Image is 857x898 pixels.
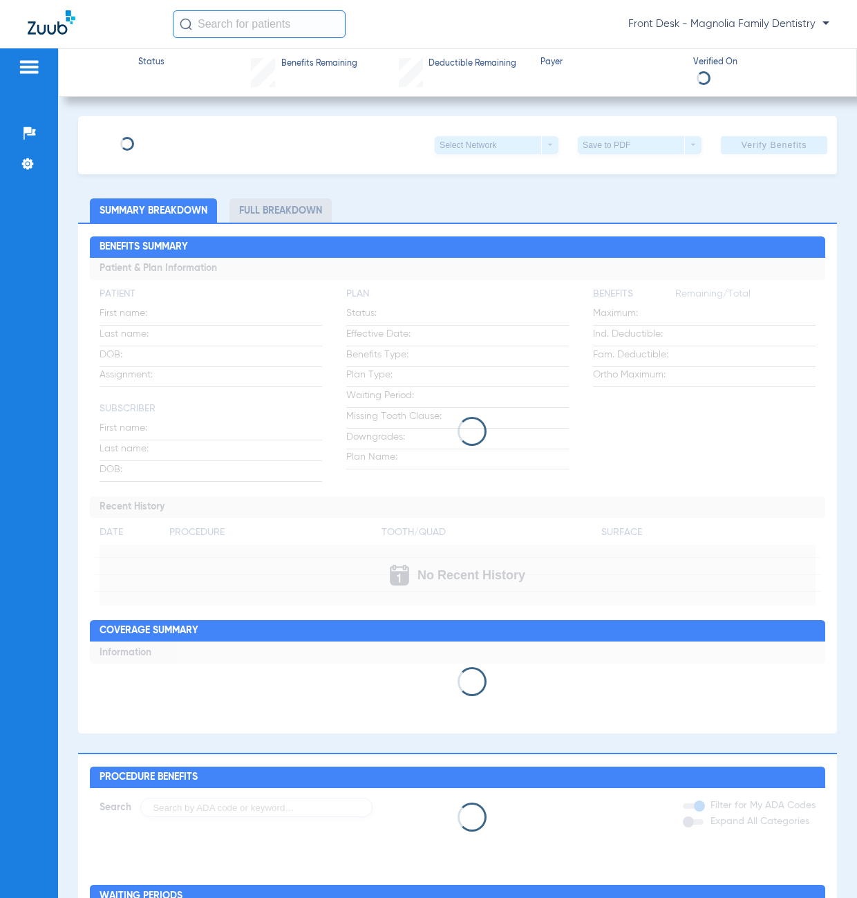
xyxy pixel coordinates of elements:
h2: Procedure Benefits [90,767,825,789]
span: Front Desk - Magnolia Family Dentistry [628,17,829,31]
img: hamburger-icon [18,59,40,75]
li: Summary Breakdown [90,198,217,223]
span: Verified On [693,57,834,69]
h2: Benefits Summary [90,236,825,259]
span: Benefits Remaining [281,58,357,71]
span: Payer [540,57,681,69]
span: Deductible Remaining [428,58,516,71]
span: Status [138,57,164,69]
h2: Coverage Summary [90,620,825,642]
img: Search Icon [180,18,192,30]
img: Zuub Logo [28,10,75,35]
input: Search for patients [173,10,346,38]
li: Full Breakdown [229,198,332,223]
